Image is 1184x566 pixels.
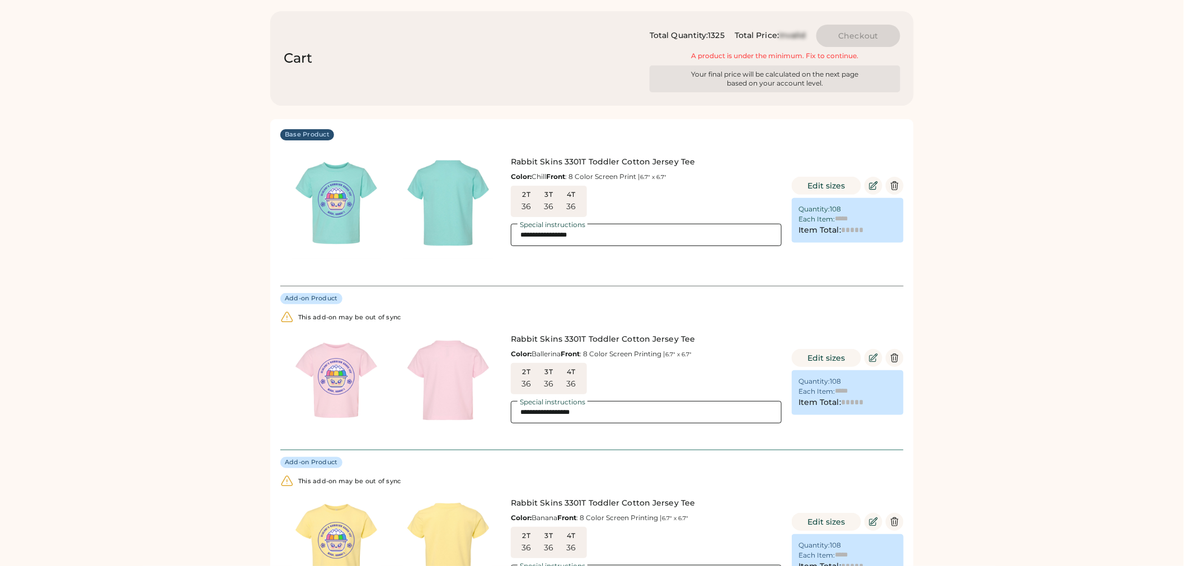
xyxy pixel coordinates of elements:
div: Your final price will be calculated on the next page based on your account level. [688,70,862,88]
div: 2T [518,367,535,376]
div: 36 [521,543,532,554]
button: Edit sizes [792,349,861,367]
div: 36 [521,201,532,213]
img: generate-image [280,147,392,259]
div: Rabbit Skins 3301T Toddler Cotton Jersey Tee [511,498,782,509]
button: Delete [886,513,904,531]
div: Special instructions [518,399,588,405]
div: Special instructions [518,221,588,228]
button: Edit Product [864,177,882,195]
div: 36 [544,201,554,213]
div: 36 [566,379,576,390]
strong: Front [557,513,576,522]
strong: Color: [511,513,532,522]
div: 108 [830,377,841,386]
strong: Color: [511,172,532,181]
div: Rabbit Skins 3301T Toddler Cotton Jersey Tee [511,157,782,168]
div: Total Quantity: [650,30,708,41]
div: This add-on may be out of sync [298,314,401,322]
div: Cart [284,49,312,67]
div: 4T [562,531,580,540]
div: Item Total: [798,225,841,236]
div: Each Item: [798,215,835,224]
div: Chill : 8 Color Screen Print | [511,172,782,181]
button: Edit sizes [792,177,861,195]
div: 3T [540,367,558,376]
div: Each Item: [798,387,835,396]
div: 108 [830,205,841,214]
strong: Front [561,350,580,358]
div: A product is under the minimum. Fix to continue. [688,51,862,61]
div: Total Price: [735,30,779,41]
div: 36 [544,543,554,554]
div: Quantity: [798,541,830,550]
div: 36 [521,379,532,390]
div: Rabbit Skins 3301T Toddler Cotton Jersey Tee [511,334,782,345]
div: Add-on Product [285,458,338,467]
div: Banana : 8 Color Screen Printing | [511,513,782,522]
div: 4T [562,190,580,199]
div: 2T [518,190,535,199]
div: 1325 [708,30,725,41]
font: 6.7" x 6.7" [662,515,688,522]
font: 6.7" x 6.7" [640,173,666,181]
div: 3T [540,190,558,199]
button: Edit Product [864,513,882,531]
div: Invalid [779,30,806,41]
button: Edit sizes [792,513,861,531]
img: generate-image [392,324,504,436]
div: 108 [830,541,841,550]
div: 36 [566,201,576,213]
img: generate-image [392,147,504,259]
div: Base Product [285,130,330,139]
div: 36 [544,379,554,390]
strong: Front [546,172,565,181]
div: Ballerina : 8 Color Screen Printing | [511,350,782,359]
button: Edit Product [864,349,882,367]
font: 6.7" x 6.7" [665,351,692,358]
div: Quantity: [798,377,830,386]
img: generate-image [280,324,392,436]
div: 4T [562,367,580,376]
button: Checkout [816,25,900,47]
div: 2T [518,531,535,540]
div: Quantity: [798,205,830,214]
div: Item Total: [798,397,841,408]
div: 36 [566,543,576,554]
div: Add-on Product [285,294,338,303]
button: Delete [886,177,904,195]
div: This add-on may be out of sync [298,478,401,485]
div: Each Item: [798,551,835,560]
strong: Color: [511,350,532,358]
div: 3T [540,531,558,540]
button: Delete [886,349,904,367]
